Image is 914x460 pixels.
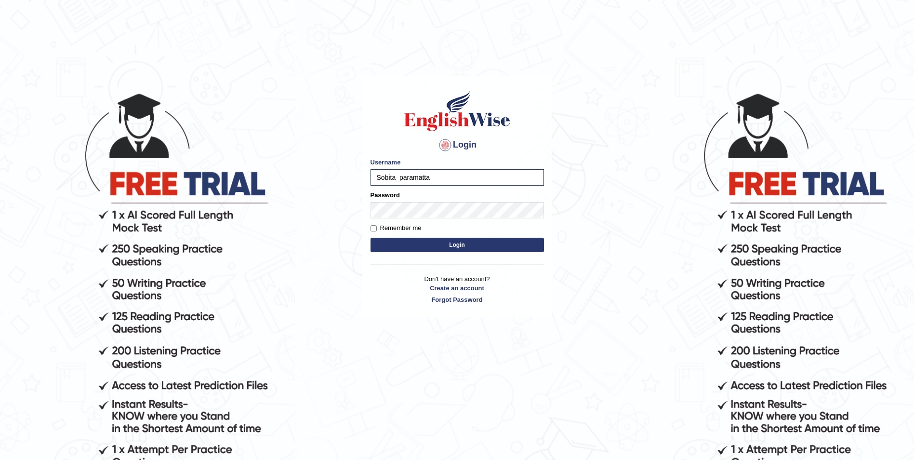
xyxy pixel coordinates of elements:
[371,225,377,231] input: Remember me
[371,238,544,252] button: Login
[371,158,401,167] label: Username
[371,190,400,200] label: Password
[371,223,422,233] label: Remember me
[371,284,544,293] a: Create an account
[371,274,544,304] p: Don't have an account?
[402,89,512,133] img: Logo of English Wise sign in for intelligent practice with AI
[371,137,544,153] h4: Login
[371,295,544,304] a: Forgot Password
